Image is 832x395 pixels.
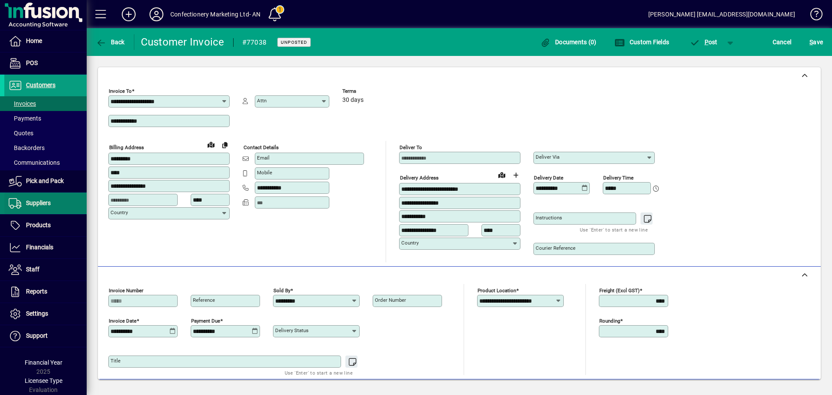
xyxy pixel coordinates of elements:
[204,137,218,151] a: View on map
[809,35,823,49] span: ave
[342,88,394,94] span: Terms
[4,237,87,258] a: Financials
[285,368,353,378] mat-hint: Use 'Enter' to start a new line
[109,88,132,94] mat-label: Invoice To
[25,359,62,366] span: Financial Year
[685,34,722,50] button: Post
[4,303,87,325] a: Settings
[538,34,599,50] button: Documents (0)
[580,225,648,235] mat-hint: Use 'Enter' to start a new line
[141,35,224,49] div: Customer Invoice
[109,287,143,294] mat-label: Invoice number
[26,244,53,251] span: Financials
[218,138,232,152] button: Copy to Delivery address
[4,96,87,111] a: Invoices
[26,82,55,88] span: Customers
[26,177,64,184] span: Pick and Pack
[9,159,60,166] span: Communications
[809,39,813,46] span: S
[495,168,509,182] a: View on map
[401,240,419,246] mat-label: Country
[26,332,48,339] span: Support
[807,34,825,50] button: Save
[614,39,669,46] span: Custom Fields
[275,327,309,333] mat-label: Delivery status
[94,34,127,50] button: Back
[342,97,364,104] span: 30 days
[115,7,143,22] button: Add
[26,37,42,44] span: Home
[26,266,39,273] span: Staff
[9,144,45,151] span: Backorders
[804,2,821,30] a: Knowledge Base
[599,287,640,294] mat-label: Freight (excl GST)
[281,39,307,45] span: Unposted
[193,297,215,303] mat-label: Reference
[648,7,795,21] div: [PERSON_NAME] [EMAIL_ADDRESS][DOMAIN_NAME]
[273,287,290,294] mat-label: Sold by
[689,39,718,46] span: ost
[4,30,87,52] a: Home
[4,325,87,347] a: Support
[242,36,267,49] div: #77038
[534,175,563,181] mat-label: Delivery date
[96,39,125,46] span: Back
[26,288,47,295] span: Reports
[4,140,87,155] a: Backorders
[540,39,597,46] span: Documents (0)
[4,126,87,140] a: Quotes
[599,318,620,324] mat-label: Rounding
[26,199,51,206] span: Suppliers
[478,287,516,294] mat-label: Product location
[4,170,87,192] a: Pick and Pack
[143,7,170,22] button: Profile
[109,318,136,324] mat-label: Invoice date
[110,358,120,364] mat-label: Title
[26,310,48,317] span: Settings
[191,318,220,324] mat-label: Payment due
[4,215,87,236] a: Products
[9,100,36,107] span: Invoices
[26,59,38,66] span: POS
[26,222,51,229] span: Products
[536,215,562,221] mat-label: Instructions
[4,155,87,170] a: Communications
[4,281,87,303] a: Reports
[770,34,794,50] button: Cancel
[4,111,87,126] a: Payments
[110,209,128,215] mat-label: Country
[705,39,708,46] span: P
[4,52,87,74] a: POS
[612,34,671,50] button: Custom Fields
[375,297,406,303] mat-label: Order number
[4,259,87,281] a: Staff
[603,175,634,181] mat-label: Delivery time
[257,98,266,104] mat-label: Attn
[773,35,792,49] span: Cancel
[257,155,270,161] mat-label: Email
[87,34,134,50] app-page-header-button: Back
[509,168,523,182] button: Choose address
[400,144,422,150] mat-label: Deliver To
[9,115,41,122] span: Payments
[170,7,260,21] div: Confectionery Marketing Ltd- AN
[4,193,87,214] a: Suppliers
[257,170,272,176] mat-label: Mobile
[536,245,575,251] mat-label: Courier Reference
[536,154,559,160] mat-label: Deliver via
[25,377,62,384] span: Licensee Type
[9,130,33,137] span: Quotes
